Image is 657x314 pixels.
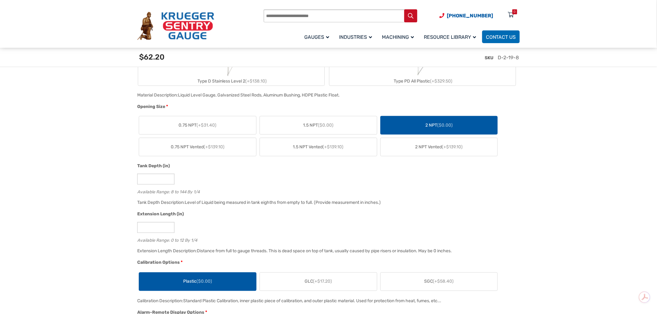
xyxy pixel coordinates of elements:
span: Extension Length (in) [137,212,184,217]
div: Available Range: 8 to 144 By 1/4 [137,188,517,194]
div: Type PD All Plastic [329,77,516,86]
span: Tank Depth (in) [137,163,170,168]
img: Krueger Sentry Gauge [137,12,214,40]
div: 0 [514,9,516,14]
a: Phone Number (920) 434-8860 [439,12,493,20]
span: 1.5 NPT [303,122,333,128]
span: Machining [382,34,414,40]
div: Type D Stainless Level 2 [138,77,324,86]
span: (+$139.10) [323,144,344,150]
span: ($0.00) [437,123,453,128]
span: (+$58.40) [433,279,454,284]
span: SGC [424,278,454,285]
span: D-2-19-8 [498,55,519,61]
abbr: required [166,103,168,110]
span: (+$31.40) [197,123,216,128]
span: 1.5 NPT Vented [293,144,344,150]
div: Liquid Level Gauge, Galvanized Steel Rods, Aluminum Bushing, HDPE Plastic Float. [178,92,340,98]
a: Industries [335,29,378,44]
span: [PHONE_NUMBER] [447,13,493,19]
span: ($0.00) [318,123,333,128]
span: (+$139.10) [442,144,463,150]
span: 2 NPT Vented [415,144,463,150]
div: Available Range: 0 to 12 By 1/4 [137,237,517,243]
span: (+$329.50) [430,78,453,84]
div: Distance from full to gauge threads. This is dead space on top of tank, usually caused by pipe ri... [197,249,452,254]
span: Contact Us [486,34,516,40]
span: ($0.00) [197,279,212,284]
span: Industries [339,34,372,40]
span: Calibration Description: [137,298,183,304]
span: (+$17.20) [313,279,332,284]
div: Level of Liquid being measured in tank eighths from empty to full. (Provide measurement in inches.) [185,200,381,205]
span: Resource Library [424,34,476,40]
a: Gauges [301,29,335,44]
span: Plastic [183,278,212,285]
span: (+$139.10) [204,144,224,150]
span: 0.75 NPT [179,122,216,128]
abbr: required [181,259,183,266]
span: Material Description: [137,92,178,98]
a: Resource Library [420,29,482,44]
span: 2 NPT [425,122,453,128]
span: Calibration Options [137,260,180,265]
span: Gauges [304,34,329,40]
span: SKU [485,55,493,61]
span: GLC [305,278,332,285]
span: (+$138.10) [245,78,267,84]
a: Contact Us [482,30,520,43]
span: Opening Size [137,104,165,109]
a: Machining [378,29,420,44]
span: 0.75 NPT Vented [171,144,224,150]
div: Standard Plastic Calibration, inner plastic piece of calibration, and outer plastic material. Use... [183,298,441,304]
span: Tank Depth Description: [137,200,185,205]
span: Extension Length Description: [137,249,197,254]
